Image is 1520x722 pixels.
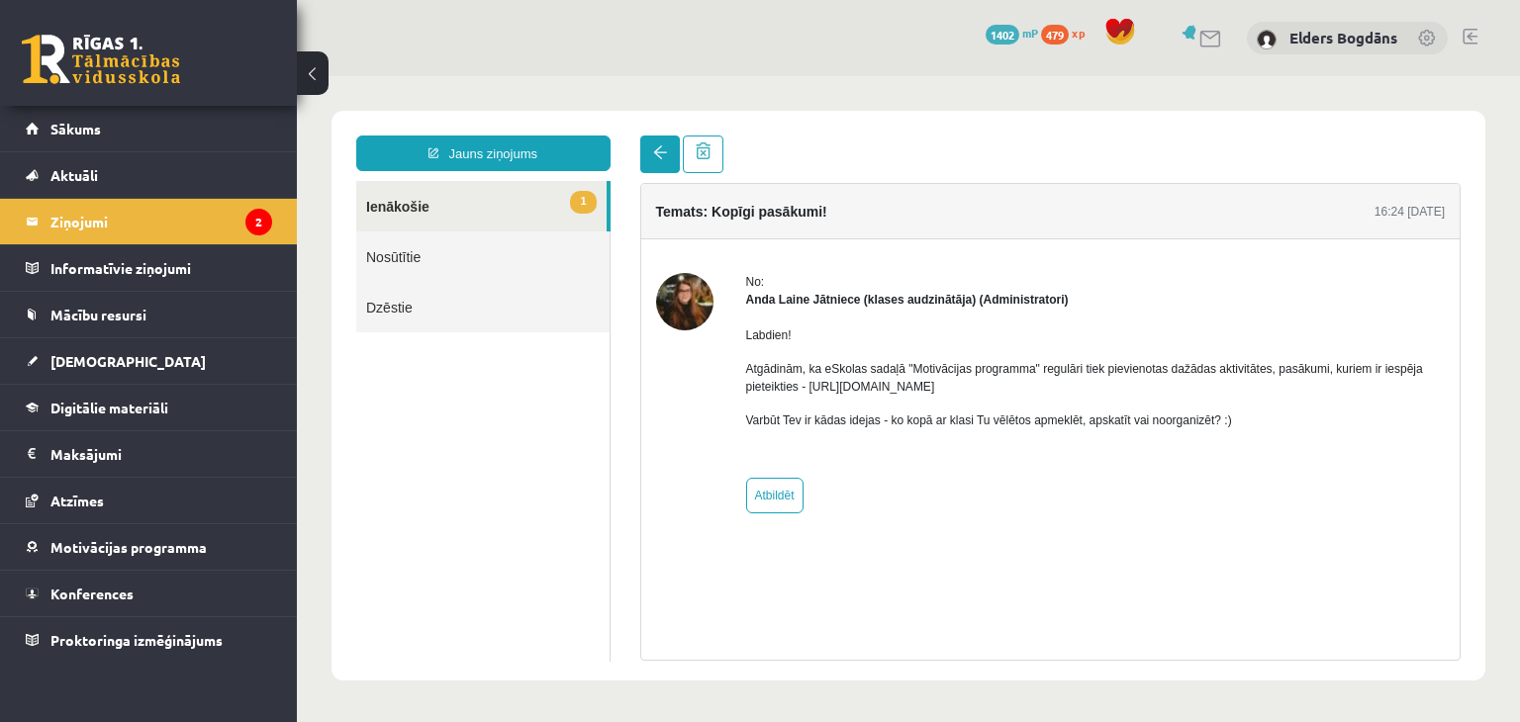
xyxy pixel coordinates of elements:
[26,292,272,337] a: Mācību resursi
[273,115,299,137] span: 1
[1078,127,1148,144] div: 16:24 [DATE]
[1072,25,1085,41] span: xp
[50,399,168,416] span: Digitālie materiāli
[26,478,272,523] a: Atzīmes
[986,25,1019,45] span: 1402
[449,335,1149,353] p: Varbūt Tev ir kādas idejas - ko kopā ar klasi Tu vēlētos apmeklēt, apskatīt vai noorganizēt? :)
[1041,25,1069,45] span: 479
[26,152,272,198] a: Aktuāli
[50,431,272,477] legend: Maksājumi
[1289,28,1397,47] a: Elders Bogdāns
[59,105,310,155] a: 1Ienākošie
[1257,30,1277,49] img: Elders Bogdāns
[50,245,272,291] legend: Informatīvie ziņojumi
[26,617,272,663] a: Proktoringa izmēģinājums
[986,25,1038,41] a: 1402 mP
[26,431,272,477] a: Maksājumi
[449,284,1149,319] p: Atgādinām, ka eSkolas sadaļā "Motivācijas programma" regulāri tiek pievienotas dažādas aktivitāte...
[26,385,272,430] a: Digitālie materiāli
[1041,25,1094,41] a: 479 xp
[59,59,314,95] a: Jauns ziņojums
[50,538,207,556] span: Motivācijas programma
[50,199,272,244] legend: Ziņojumi
[26,199,272,244] a: Ziņojumi2
[26,524,272,570] a: Motivācijas programma
[26,245,272,291] a: Informatīvie ziņojumi
[26,338,272,384] a: [DEMOGRAPHIC_DATA]
[22,35,180,84] a: Rīgas 1. Tālmācības vidusskola
[50,166,98,184] span: Aktuāli
[50,492,104,509] span: Atzīmes
[59,155,313,206] a: Nosūtītie
[50,120,101,137] span: Sākums
[50,306,146,323] span: Mācību resursi
[50,631,223,649] span: Proktoringa izmēģinājums
[50,585,134,602] span: Konferences
[245,209,272,235] i: 2
[1022,25,1038,41] span: mP
[449,197,1149,215] div: No:
[26,106,272,151] a: Sākums
[59,206,313,256] a: Dzēstie
[359,197,417,254] img: Anda Laine Jātniece (klases audzinātāja)
[50,352,206,370] span: [DEMOGRAPHIC_DATA]
[26,571,272,616] a: Konferences
[359,128,530,143] h4: Temats: Kopīgi pasākumi!
[449,250,1149,268] p: Labdien!
[449,217,772,230] strong: Anda Laine Jātniece (klases audzinātāja) (Administratori)
[449,402,507,437] a: Atbildēt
